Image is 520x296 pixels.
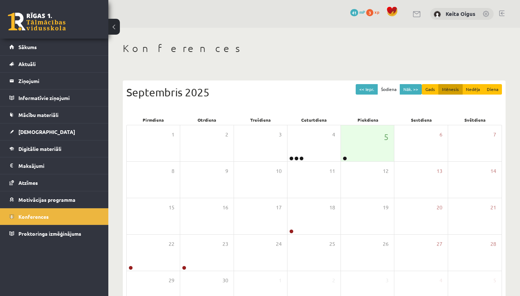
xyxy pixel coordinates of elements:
[350,9,365,15] a: 41 mP
[9,73,99,89] a: Ziņojumi
[123,42,506,55] h1: Konferences
[446,10,475,17] a: Keita Oigus
[377,84,400,95] button: Šodiena
[9,225,99,242] a: Proktoringa izmēģinājums
[400,84,422,95] button: Nāk. >>
[422,84,439,95] button: Gads
[329,240,335,248] span: 25
[383,240,389,248] span: 26
[18,129,75,135] span: [DEMOGRAPHIC_DATA]
[169,204,174,212] span: 15
[172,131,174,139] span: 1
[437,167,442,175] span: 13
[483,84,502,95] button: Diena
[222,277,228,284] span: 30
[169,240,174,248] span: 22
[437,240,442,248] span: 27
[438,84,463,95] button: Mēnesis
[383,167,389,175] span: 12
[9,106,99,123] a: Mācību materiāli
[225,167,228,175] span: 9
[490,204,496,212] span: 21
[490,240,496,248] span: 28
[9,39,99,55] a: Sākums
[276,240,282,248] span: 24
[350,9,358,16] span: 41
[18,213,49,220] span: Konferences
[18,112,58,118] span: Mācību materiāli
[180,115,234,125] div: Otrdiena
[341,115,395,125] div: Piekdiena
[439,277,442,284] span: 4
[18,230,81,237] span: Proktoringa izmēģinājums
[395,115,448,125] div: Sestdiena
[448,115,502,125] div: Svētdiena
[366,9,373,16] span: 3
[18,61,36,67] span: Aktuāli
[172,167,174,175] span: 8
[276,167,282,175] span: 10
[9,140,99,157] a: Digitālie materiāli
[18,90,99,106] legend: Informatīvie ziņojumi
[490,167,496,175] span: 14
[18,73,99,89] legend: Ziņojumi
[9,56,99,72] a: Aktuāli
[493,277,496,284] span: 5
[169,277,174,284] span: 29
[374,9,379,15] span: xp
[287,115,341,125] div: Ceturtdiena
[9,174,99,191] a: Atzīmes
[383,204,389,212] span: 19
[9,90,99,106] a: Informatīvie ziņojumi
[332,131,335,139] span: 4
[9,157,99,174] a: Maksājumi
[329,167,335,175] span: 11
[356,84,378,95] button: << Iepr.
[126,115,180,125] div: Pirmdiena
[384,131,389,143] span: 5
[332,277,335,284] span: 2
[18,196,75,203] span: Motivācijas programma
[279,277,282,284] span: 1
[386,277,389,284] span: 3
[437,204,442,212] span: 20
[126,84,502,100] div: Septembris 2025
[279,131,282,139] span: 3
[462,84,484,95] button: Nedēļa
[9,123,99,140] a: [DEMOGRAPHIC_DATA]
[18,44,37,50] span: Sākums
[434,11,441,18] img: Keita Oigus
[9,191,99,208] a: Motivācijas programma
[366,9,383,15] a: 3 xp
[9,208,99,225] a: Konferences
[18,179,38,186] span: Atzīmes
[359,9,365,15] span: mP
[222,204,228,212] span: 16
[18,157,99,174] legend: Maksājumi
[493,131,496,139] span: 7
[18,145,61,152] span: Digitālie materiāli
[439,131,442,139] span: 6
[222,240,228,248] span: 23
[234,115,287,125] div: Trešdiena
[276,204,282,212] span: 17
[8,13,66,31] a: Rīgas 1. Tālmācības vidusskola
[225,131,228,139] span: 2
[329,204,335,212] span: 18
